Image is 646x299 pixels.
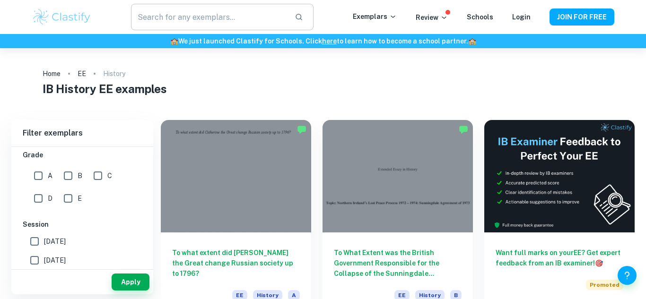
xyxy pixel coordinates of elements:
[595,259,603,267] span: 🎯
[11,120,153,146] h6: Filter exemplars
[43,80,603,97] h1: IB History EE examples
[512,13,531,21] a: Login
[131,4,287,30] input: Search for any exemplars...
[170,37,178,45] span: 🏫
[112,273,149,290] button: Apply
[618,266,637,285] button: Help and Feedback
[23,219,142,230] h6: Session
[23,150,142,160] h6: Grade
[416,12,448,23] p: Review
[550,9,614,26] button: JOIN FOR FREE
[32,8,92,26] img: Clastify logo
[484,120,635,232] img: Thumbnail
[586,280,623,290] span: Promoted
[467,13,493,21] a: Schools
[496,248,623,268] h6: Want full marks on your EE ? Get expert feedback from an IB examiner!
[297,125,306,134] img: Marked
[78,193,82,204] span: E
[334,248,462,279] h6: To What Extent was the British Government Responsible for the Collapse of the Sunningdale Agreeme...
[107,171,112,181] span: C
[2,36,644,46] h6: We just launched Clastify for Schools. Click to learn how to become a school partner.
[459,125,468,134] img: Marked
[103,68,125,79] p: History
[78,67,86,80] a: EE
[48,171,52,181] span: A
[322,37,337,45] a: here
[48,193,52,204] span: D
[172,248,300,279] h6: To what extent did [PERSON_NAME] the Great change Russian society up to 1796?
[44,255,66,265] span: [DATE]
[468,37,476,45] span: 🏫
[353,11,397,22] p: Exemplars
[43,67,61,80] a: Home
[78,171,82,181] span: B
[44,236,66,247] span: [DATE]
